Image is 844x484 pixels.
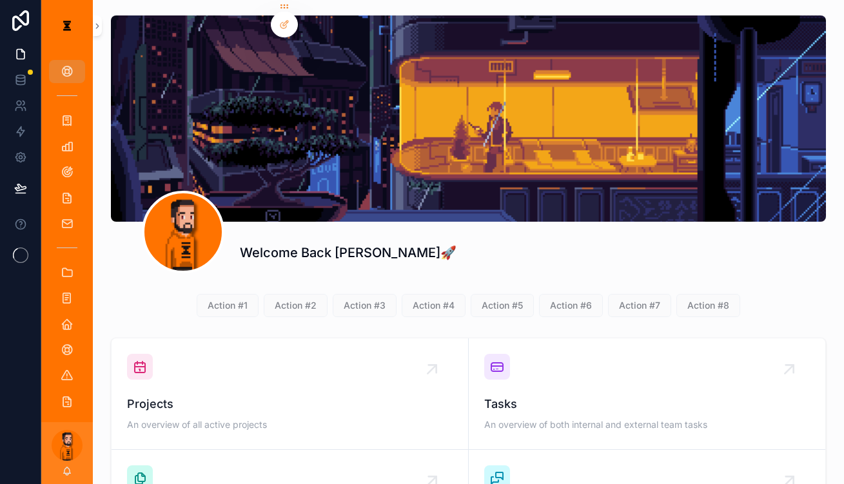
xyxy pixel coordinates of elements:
[469,338,826,450] a: TasksAn overview of both internal and external team tasks
[41,52,93,422] div: scrollable content
[484,418,810,431] span: An overview of both internal and external team tasks
[484,395,810,413] span: Tasks
[240,244,456,262] h1: Welcome Back [PERSON_NAME]🚀
[127,418,453,431] span: An overview of all active projects
[112,338,469,450] a: ProjectsAn overview of all active projects
[127,395,453,413] span: Projects
[57,15,77,36] img: App logo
